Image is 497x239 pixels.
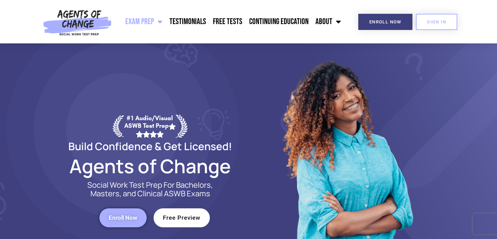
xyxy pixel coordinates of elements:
[79,181,221,198] p: Social Work Test Prep For Bachelors, Masters, and Clinical ASWB Exams
[246,13,312,30] a: Continuing Education
[358,14,412,30] a: Enroll Now
[154,208,210,227] a: Free Preview
[122,13,166,30] a: Exam Prep
[427,20,446,24] span: SIGN IN
[416,14,457,30] a: SIGN IN
[115,13,345,30] nav: Menu
[52,158,248,174] h2: Agents of Change
[124,114,176,137] div: #1 Audio/Visual ASWB Test Prep
[209,13,246,30] a: Free Tests
[166,13,209,30] a: Testimonials
[109,215,137,221] span: Enroll Now
[99,208,147,227] a: Enroll Now
[52,141,248,151] h2: Build Confidence & Get Licensed!
[312,13,344,30] a: About
[369,20,401,24] span: Enroll Now
[163,215,201,221] span: Free Preview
